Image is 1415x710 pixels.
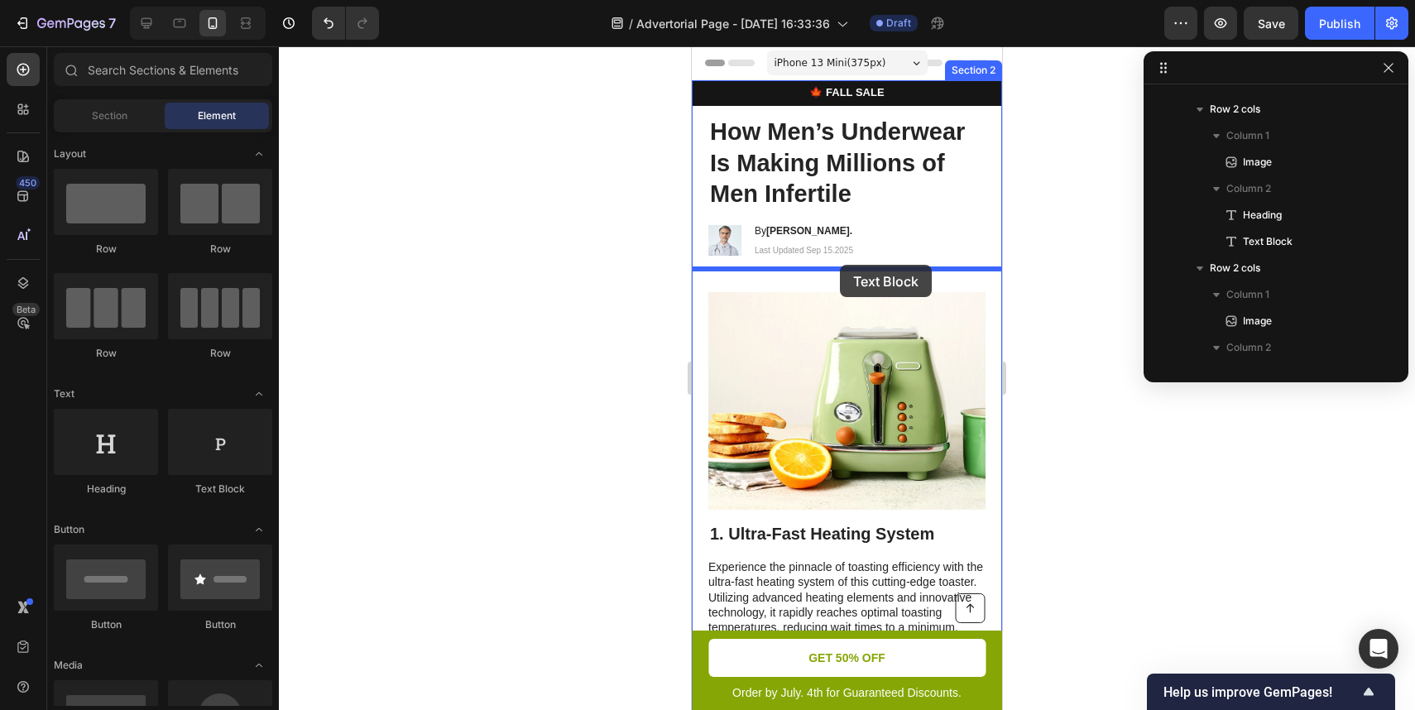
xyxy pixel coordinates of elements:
button: Save [1244,7,1298,40]
span: Column 1 [1226,286,1269,303]
div: Button [54,617,158,632]
span: Column 2 [1226,180,1271,197]
div: Heading [54,482,158,497]
div: Publish [1319,15,1360,32]
span: Toggle open [246,381,272,407]
span: Text Block [1243,233,1293,250]
span: Section [92,108,127,123]
div: Button [168,617,272,632]
div: Row [168,346,272,361]
input: Search Sections & Elements [54,53,272,86]
span: Column 1 [1226,127,1269,144]
span: Media [54,658,83,673]
span: Row 2 cols [1210,260,1260,276]
p: 7 [108,13,116,33]
span: Help us improve GemPages! [1163,684,1359,700]
span: Advertorial Page - [DATE] 16:33:36 [636,15,830,32]
button: Show survey - Help us improve GemPages! [1163,682,1379,702]
span: / [629,15,633,32]
span: Heading [1243,207,1282,223]
div: Row [54,346,158,361]
div: Text Block [168,482,272,497]
div: Undo/Redo [312,7,379,40]
iframe: Design area [692,46,1002,710]
span: Image [1243,313,1272,329]
div: Row [54,242,158,257]
div: Beta [12,303,40,316]
div: Open Intercom Messenger [1359,629,1398,669]
span: Layout [54,146,86,161]
span: Image [1243,154,1272,170]
div: 450 [16,176,40,189]
span: Toggle open [246,141,272,167]
div: Row [168,242,272,257]
span: Save [1258,17,1285,31]
button: Publish [1305,7,1374,40]
span: Toggle open [246,516,272,543]
span: Toggle open [246,652,272,679]
span: Element [198,108,236,123]
span: Column 2 [1226,339,1271,356]
button: 7 [7,7,123,40]
span: Row 2 cols [1210,101,1260,118]
span: Draft [886,16,911,31]
span: Text [54,386,74,401]
span: Button [54,522,84,537]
